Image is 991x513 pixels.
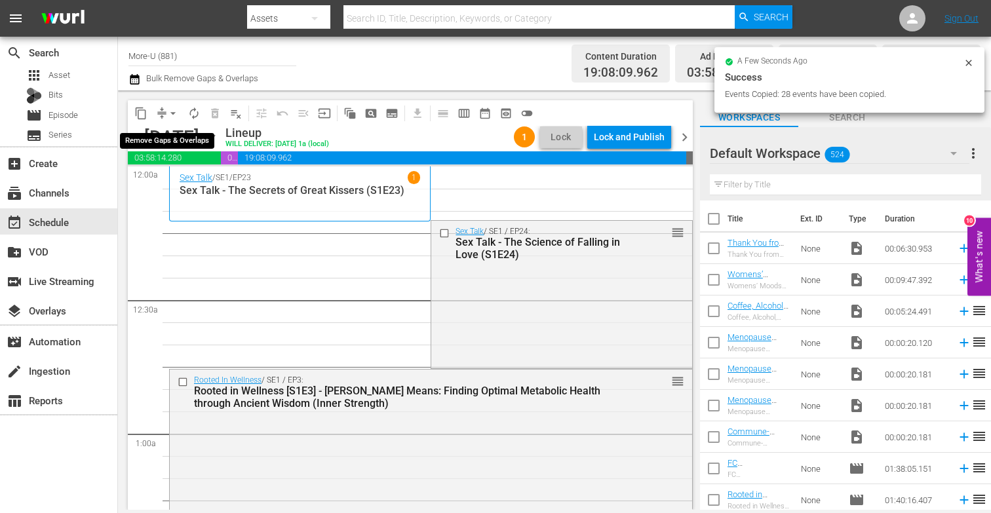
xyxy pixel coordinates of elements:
span: Video [849,240,865,256]
span: Video [849,398,865,413]
button: Open Feedback Widget [967,218,991,295]
span: auto_awesome_motion_outlined [343,107,357,120]
button: Lock and Publish [587,125,671,149]
span: Asset [49,69,70,82]
a: Sign Out [944,13,979,24]
div: Thank You from [PERSON_NAME] [728,250,790,259]
svg: Add to Schedule [957,241,971,256]
a: Coffee, Alcohol, and Women’s Gut Health [728,301,788,330]
div: / SE1 / EP3: [194,375,621,409]
p: SE1 / [216,173,233,182]
button: Search [735,5,792,29]
a: Rooted In Wellness [194,375,262,385]
td: 00:09:47.392 [880,264,952,295]
svg: Add to Schedule [957,335,971,350]
td: 00:06:30.953 [880,233,952,264]
td: None [796,390,844,421]
a: Menopause Awareness Month Promo Option 1 [728,395,778,434]
td: 01:38:05.151 [880,453,952,484]
div: Lock and Publish [594,125,665,149]
div: Default Workspace [710,135,969,172]
span: compress [155,107,168,120]
span: arrow_drop_down [166,107,180,120]
span: Live Streaming [7,274,22,290]
td: 00:00:20.181 [880,358,952,390]
span: Video [849,429,865,445]
span: menu [8,10,24,26]
span: Overlays [7,303,22,319]
a: Menopause Awareness Month Promo Option 3 [728,332,778,371]
span: Copy Lineup [130,103,151,124]
span: Episode [849,492,865,508]
div: Sex Talk - The Science of Falling in Love (S1E24) [456,236,629,261]
span: Customize Events [246,100,272,126]
span: reorder [671,225,684,240]
a: Sex Talk [456,227,484,236]
button: Lock [540,126,582,148]
span: Automation [7,334,22,350]
svg: Add to Schedule [957,461,971,476]
span: subtitles_outlined [385,107,398,120]
span: Series [26,128,42,143]
span: playlist_remove_outlined [229,107,243,120]
span: Video [849,335,865,351]
td: None [796,264,844,295]
div: Bits [26,88,42,104]
span: 19:08:09.962 [583,66,658,81]
span: Workspaces [700,109,798,126]
div: Content Duration [583,47,658,66]
td: None [796,233,844,264]
div: Rooted in Wellness [S1E3] - [PERSON_NAME] Means: Finding Optimal Metabolic Health through Ancient... [194,385,621,409]
span: chevron_left [128,129,144,145]
button: more_vert [965,138,981,169]
p: Sex Talk - The Secrets of Great Kissers (S1E23) [180,184,420,197]
span: Bulk Remove Gaps & Overlaps [144,73,258,83]
span: Video [849,303,865,319]
svg: Add to Schedule [957,493,971,507]
a: FC [PERSON_NAME] [S1E10] (Inner Strength) [728,458,788,497]
div: Menopause Awareness Month Promo [MEDICAL_DATA] [728,376,790,385]
span: 00:09:11.904 [686,151,693,164]
span: Bits [49,88,63,102]
td: None [796,295,844,327]
span: Schedule [7,215,22,231]
button: reorder [671,225,684,238]
div: Womens’ Moods and Hormones [728,282,790,290]
span: reorder [971,334,987,350]
span: reorder [971,428,987,444]
span: reorder [971,491,987,507]
span: Series [49,128,72,142]
span: Ingestion [7,364,22,379]
span: Search [7,45,22,61]
div: Commune- Navigating [MEDICAL_DATA] and Menopause Next On [728,439,790,447]
span: 00:44:23.854 [221,151,238,164]
div: Events Copied: 28 events have been copied. [725,88,960,101]
span: Episode [49,109,78,122]
span: 1 [514,132,535,142]
span: calendar_view_week_outlined [457,107,471,120]
td: None [796,453,844,484]
p: / [212,173,216,182]
div: Menopause Awareness Month Promo Option 1 [728,408,790,416]
span: reorder [971,397,987,413]
span: more_vert [965,145,981,161]
span: Select an event to delete [204,103,225,124]
svg: Add to Schedule [957,430,971,444]
span: a few seconds ago [737,56,807,67]
a: Womens’ Moods and Hormones [728,269,769,299]
div: 10 [964,215,975,225]
div: Success [725,69,974,85]
a: Menopause Awareness Month Promo [MEDICAL_DATA] [728,364,788,413]
th: Ext. ID [792,200,840,237]
th: Duration [877,200,956,237]
span: reorder [971,366,987,381]
th: Type [841,200,877,237]
span: Episode [849,461,865,476]
td: 00:05:24.491 [880,295,952,327]
a: Thank You from [PERSON_NAME] [728,238,788,267]
div: Ad Duration [687,47,762,66]
span: input [318,107,331,120]
svg: Add to Schedule [957,273,971,287]
td: None [796,327,844,358]
span: Episode [26,107,42,123]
